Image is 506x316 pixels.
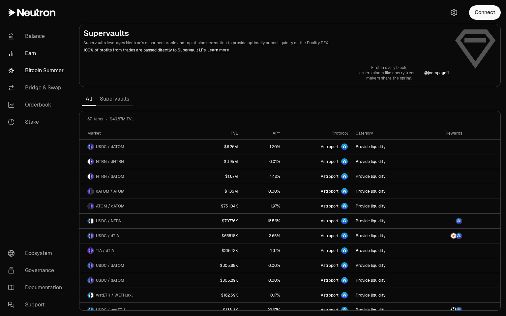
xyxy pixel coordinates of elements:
[3,45,71,62] a: Earn
[246,131,280,136] div: APY
[88,293,90,298] img: wstETH Logo
[425,131,462,136] div: Rewards
[79,199,194,213] a: ATOM LogodATOM LogoATOM / dATOM
[284,258,352,273] a: Astroport
[96,174,124,179] span: NTRN / dATOM
[87,131,190,136] div: Market
[96,263,124,268] span: USDC / dATOM
[194,273,242,288] a: $305.89K
[198,131,238,136] div: TVL
[352,169,421,184] a: Provide liquidity
[321,204,339,209] span: Astroport
[3,279,71,296] a: Documentation
[456,233,461,238] img: ASTRO Logo
[96,233,119,238] span: USDC / dTIA
[96,278,124,283] span: USDC / dATOM
[91,204,93,209] img: dATOM Logo
[194,288,242,302] a: $182.59K
[83,28,449,39] h2: Supervaults
[79,273,194,288] a: USDC LogodATOM LogoUSDC / dATOM
[91,233,93,238] img: dTIA Logo
[194,199,242,213] a: $751.04K
[359,65,419,70] p: First in every block,
[321,159,339,164] span: Astroport
[88,263,90,268] img: USDC Logo
[424,70,449,76] a: @jcompagni1
[88,307,90,313] img: USDC Logo
[242,258,284,273] a: 0.00%
[194,229,242,243] a: $668.18K
[3,62,71,79] a: Bitcoin Summer
[194,243,242,258] a: $315.72K
[82,92,96,106] a: All
[91,278,93,283] img: dATOM Logo
[242,199,284,213] a: 1.97%
[321,233,339,238] span: Astroport
[284,214,352,228] a: Astroport
[79,258,194,273] a: USDC LogodATOM LogoUSDC / dATOM
[88,233,90,238] img: USDC Logo
[88,174,90,179] img: NTRN Logo
[194,184,242,199] a: $1.35M
[96,189,125,194] span: dATOM / ATOM
[194,169,242,184] a: $1.87M
[352,288,421,302] a: Provide liquidity
[424,70,449,76] p: @ jcompagni1
[79,243,194,258] a: TIA LogodTIA LogoTIA / dTIA
[3,28,71,45] a: Balance
[242,273,284,288] a: 0.00%
[284,140,352,154] a: Astroport
[321,174,339,179] span: Astroport
[88,189,90,194] img: dATOM Logo
[3,245,71,262] a: Ecosystem
[194,140,242,154] a: $6.26M
[194,214,242,228] a: $707.76K
[242,214,284,228] a: 18.56%
[91,263,93,268] img: dATOM Logo
[3,96,71,113] a: Orderbook
[88,144,90,149] img: USDC Logo
[242,243,284,258] a: 1.37%
[87,116,103,122] span: 37 items
[91,218,93,224] img: NTRN Logo
[352,199,421,213] a: Provide liquidity
[88,248,90,253] img: TIA Logo
[91,144,93,149] img: dATOM Logo
[91,189,93,194] img: ATOM Logo
[96,159,124,164] span: NTRN / dNTRN
[96,92,133,106] a: Supervaults
[79,154,194,169] a: NTRN LogodNTRN LogoNTRN / dNTRN
[96,144,124,149] span: USDC / dATOM
[88,278,90,283] img: USDC Logo
[194,154,242,169] a: $3.95M
[3,262,71,279] a: Governance
[91,307,93,313] img: wstETH Logo
[88,204,90,209] img: ATOM Logo
[321,278,339,283] span: Astroport
[321,218,339,224] span: Astroport
[242,184,284,199] a: 0.00%
[96,307,125,313] span: USDC / wstETH
[352,258,421,273] a: Provide liquidity
[79,169,194,184] a: NTRN LogodATOM LogoNTRN / dATOM
[456,218,461,224] img: ASTRO Logo
[91,159,93,164] img: dNTRN Logo
[421,214,466,228] a: ASTRO Logo
[352,140,421,154] a: Provide liquidity
[352,243,421,258] a: Provide liquidity
[96,293,133,298] span: wstETH / WETH.axl
[242,140,284,154] a: 1.20%
[79,288,194,302] a: wstETH LogoWETH.axl LogowstETH / WETH.axl
[451,233,456,238] img: NTRN Logo
[91,174,93,179] img: dATOM Logo
[284,199,352,213] a: Astroport
[3,79,71,96] a: Bridge & Swap
[352,214,421,228] a: Provide liquidity
[321,263,339,268] span: Astroport
[79,214,194,228] a: USDC LogoNTRN LogoUSDC / NTRN
[96,248,114,253] span: TIA / dTIA
[3,296,71,313] a: Support
[91,293,93,298] img: WETH.axl Logo
[194,258,242,273] a: $305.89K
[88,159,90,164] img: NTRN Logo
